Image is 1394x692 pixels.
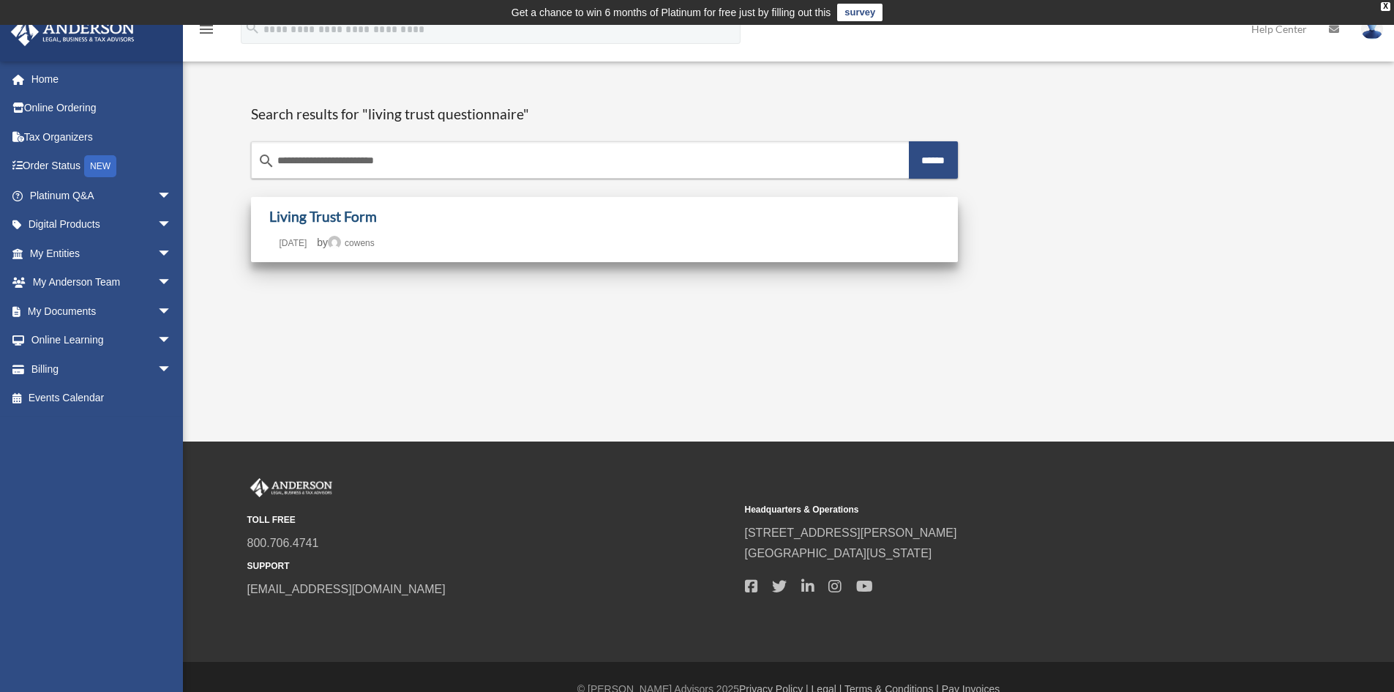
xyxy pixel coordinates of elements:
[269,208,377,225] a: Living Trust Form
[247,513,735,528] small: TOLL FREE
[157,210,187,240] span: arrow_drop_down
[745,547,932,559] a: [GEOGRAPHIC_DATA][US_STATE]
[7,18,139,46] img: Anderson Advisors Platinum Portal
[157,297,187,327] span: arrow_drop_down
[10,239,194,268] a: My Entitiesarrow_drop_down
[247,559,735,574] small: SUPPORT
[10,384,194,413] a: Events Calendar
[157,354,187,384] span: arrow_drop_down
[10,268,194,297] a: My Anderson Teamarrow_drop_down
[247,537,319,549] a: 800.706.4741
[244,20,261,36] i: search
[511,4,831,21] div: Get a chance to win 6 months of Platinum for free just by filling out this
[10,152,194,182] a: Order StatusNEW
[269,238,318,248] a: [DATE]
[10,210,194,239] a: Digital Productsarrow_drop_down
[198,26,215,38] a: menu
[745,502,1232,518] small: Headquarters & Operations
[317,237,374,248] span: by
[157,239,187,269] span: arrow_drop_down
[10,354,194,384] a: Billingarrow_drop_down
[247,583,446,595] a: [EMAIL_ADDRESS][DOMAIN_NAME]
[1381,2,1390,11] div: close
[1361,18,1383,40] img: User Pic
[251,105,959,124] h1: Search results for "living trust questionnaire"
[328,238,375,248] a: cowens
[247,478,335,497] img: Anderson Advisors Platinum Portal
[10,326,194,355] a: Online Learningarrow_drop_down
[10,94,194,123] a: Online Ordering
[198,21,215,38] i: menu
[10,122,194,152] a: Tax Organizers
[837,4,883,21] a: survey
[157,181,187,211] span: arrow_drop_down
[745,527,957,539] a: [STREET_ADDRESS][PERSON_NAME]
[157,268,187,298] span: arrow_drop_down
[157,326,187,356] span: arrow_drop_down
[10,64,187,94] a: Home
[10,181,194,210] a: Platinum Q&Aarrow_drop_down
[84,155,116,177] div: NEW
[258,152,275,170] i: search
[10,297,194,326] a: My Documentsarrow_drop_down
